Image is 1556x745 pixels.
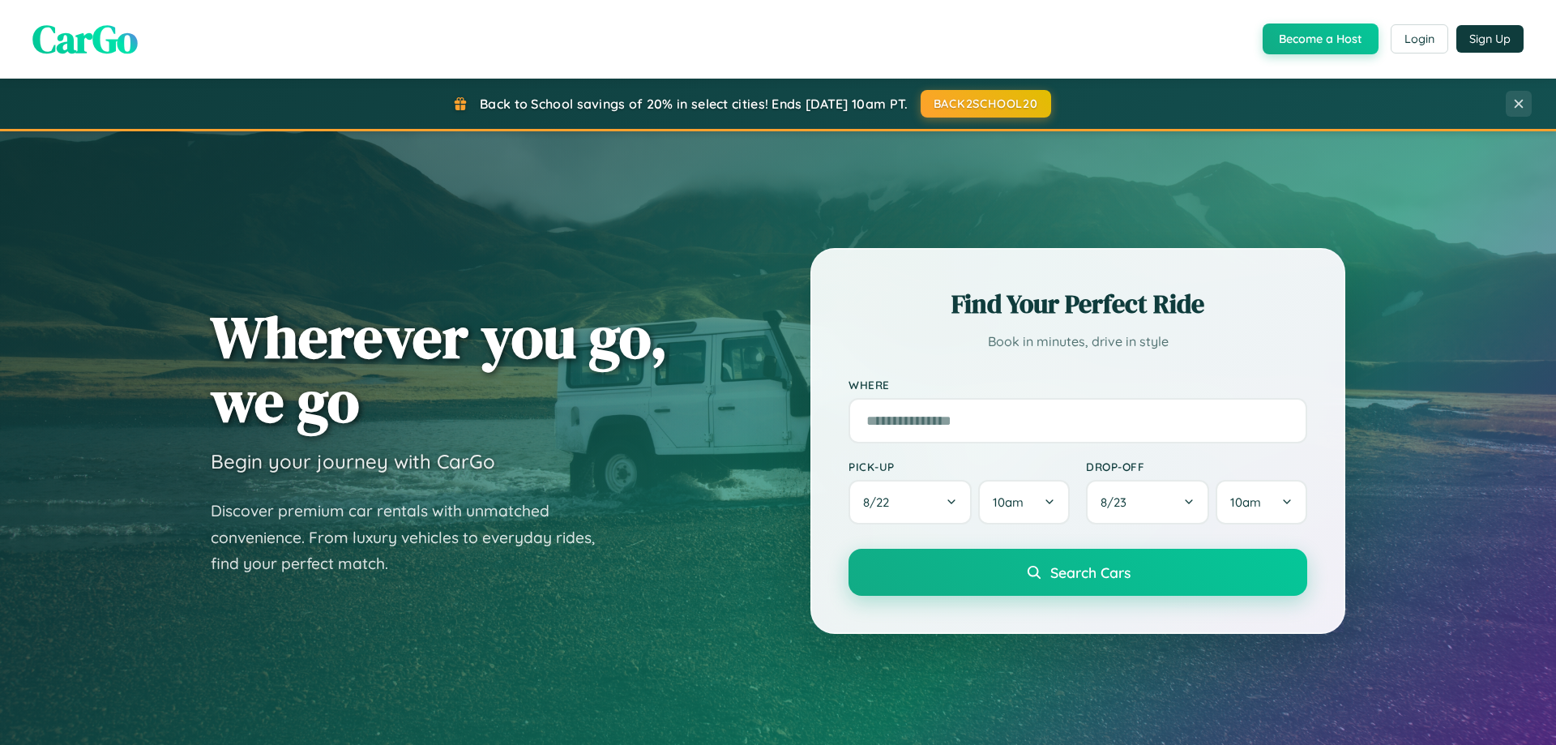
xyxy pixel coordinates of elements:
label: Drop-off [1086,460,1307,473]
button: Become a Host [1263,24,1379,54]
button: Search Cars [849,549,1307,596]
span: 10am [1230,495,1261,510]
button: 10am [978,480,1070,524]
h3: Begin your journey with CarGo [211,449,495,473]
span: CarGo [32,12,138,66]
label: Where [849,378,1307,392]
h2: Find Your Perfect Ride [849,286,1307,322]
p: Book in minutes, drive in style [849,330,1307,353]
button: Login [1391,24,1448,54]
button: 8/22 [849,480,972,524]
button: 8/23 [1086,480,1209,524]
span: Back to School savings of 20% in select cities! Ends [DATE] 10am PT. [480,96,908,112]
span: 8 / 23 [1101,495,1135,510]
h1: Wherever you go, we go [211,305,668,433]
span: 10am [993,495,1024,510]
label: Pick-up [849,460,1070,473]
button: Sign Up [1456,25,1524,53]
span: 8 / 22 [863,495,897,510]
p: Discover premium car rentals with unmatched convenience. From luxury vehicles to everyday rides, ... [211,498,616,577]
button: BACK2SCHOOL20 [921,90,1051,118]
span: Search Cars [1050,563,1131,581]
button: 10am [1216,480,1307,524]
